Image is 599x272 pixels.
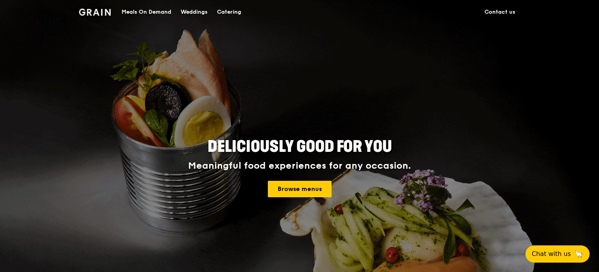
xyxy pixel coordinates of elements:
[208,137,392,156] span: Deliciously good for you
[176,0,212,24] a: Weddings
[212,0,246,24] a: Catering
[122,0,171,24] div: Meals On Demand
[181,0,208,24] div: Weddings
[217,0,241,24] div: Catering
[268,181,332,197] a: Browse menus
[159,160,440,171] div: Meaningful food experiences for any occasion.
[532,249,571,259] span: Chat with us
[79,9,111,16] img: Grain
[480,0,520,24] a: Contact us
[574,249,583,259] span: 🦙
[525,245,590,263] button: Chat with us🦙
